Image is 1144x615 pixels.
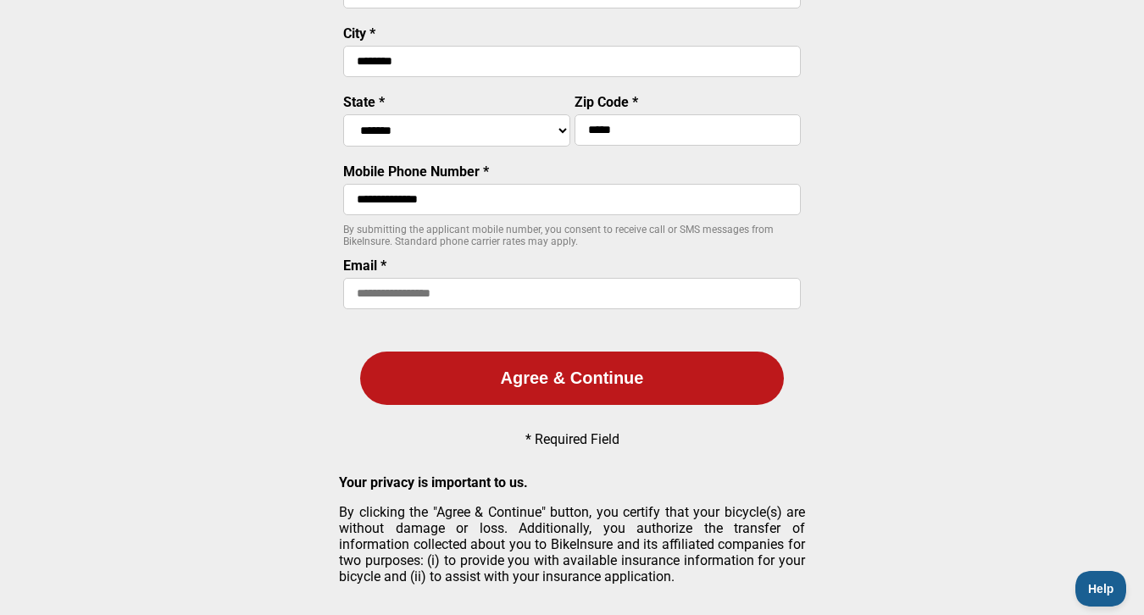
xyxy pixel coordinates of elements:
iframe: Toggle Customer Support [1075,571,1127,607]
strong: Your privacy is important to us. [339,474,528,490]
label: Email * [343,258,386,274]
button: Agree & Continue [360,352,784,405]
label: Mobile Phone Number * [343,163,489,180]
p: By submitting the applicant mobile number, you consent to receive call or SMS messages from BikeI... [343,224,801,247]
label: Zip Code * [575,94,638,110]
label: State * [343,94,385,110]
p: * Required Field [525,431,619,447]
label: City * [343,25,375,42]
p: By clicking the "Agree & Continue" button, you certify that your bicycle(s) are without damage or... [339,504,805,585]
